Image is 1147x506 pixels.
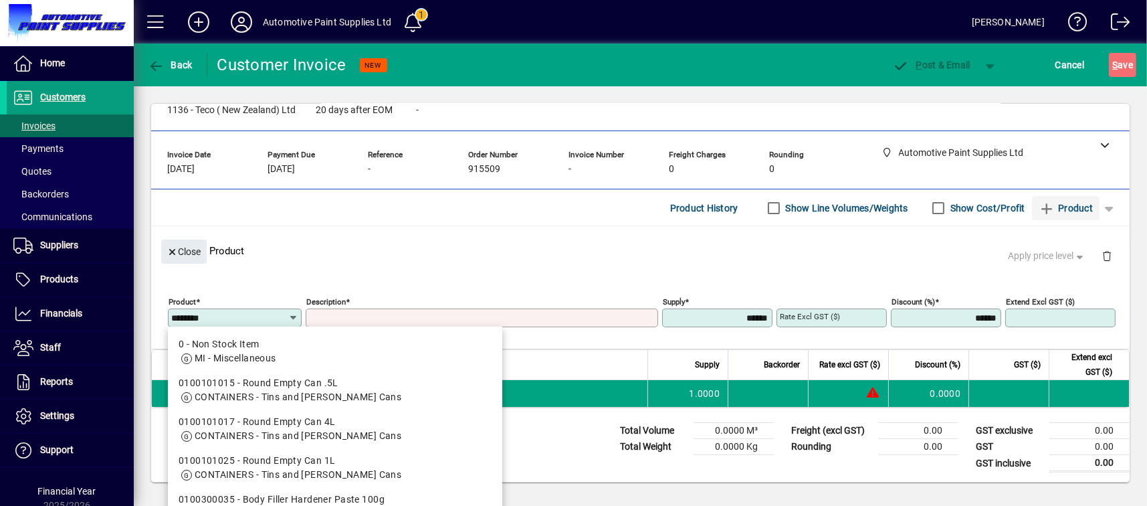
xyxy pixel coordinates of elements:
[161,240,207,264] button: Close
[665,196,744,220] button: Product History
[13,166,51,177] span: Quotes
[217,54,346,76] div: Customer Invoice
[40,444,74,455] span: Support
[1091,240,1123,272] button: Delete
[40,342,61,353] span: Staff
[663,297,685,307] mat-label: Supply
[892,297,935,307] mat-label: Discount (%)
[785,439,878,455] td: Rounding
[316,105,393,116] span: 20 days after EOM
[40,58,65,68] span: Home
[13,120,56,131] span: Invoices
[368,164,371,175] span: -
[893,60,970,70] span: ost & Email
[1052,53,1088,77] button: Cancel
[7,434,134,467] a: Support
[151,226,1130,275] div: Product
[1049,423,1130,439] td: 0.00
[1112,60,1118,70] span: S
[785,423,878,439] td: Freight (excl GST)
[169,297,196,307] mat-label: Product
[167,164,195,175] span: [DATE]
[468,164,500,175] span: 915509
[780,312,840,321] mat-label: Rate excl GST ($)
[40,274,78,284] span: Products
[203,357,219,372] span: Item
[7,183,134,205] a: Backorders
[1058,3,1087,46] a: Knowledge Base
[268,164,295,175] span: [DATE]
[7,205,134,228] a: Communications
[1101,3,1130,46] a: Logout
[7,365,134,399] a: Reports
[7,297,134,331] a: Financials
[218,386,233,401] span: Automotive Paint Supplies Ltd
[40,240,78,250] span: Suppliers
[669,164,674,175] span: 0
[690,387,720,400] span: 1.0000
[819,357,880,372] span: Rate excl GST ($)
[916,60,922,70] span: P
[7,263,134,297] a: Products
[878,423,958,439] td: 0.00
[40,92,86,102] span: Customers
[969,455,1049,472] td: GST inclusive
[134,53,207,77] app-page-header-button: Back
[7,160,134,183] a: Quotes
[158,245,210,257] app-page-header-button: Close
[144,53,196,77] button: Back
[769,164,774,175] span: 0
[249,357,290,372] span: Description
[670,197,738,219] span: Product History
[7,137,134,160] a: Payments
[40,410,74,421] span: Settings
[694,423,774,439] td: 0.0000 M³
[915,357,960,372] span: Discount (%)
[416,105,419,116] span: -
[1009,249,1086,263] span: Apply price level
[948,201,1025,215] label: Show Cost/Profit
[13,212,92,222] span: Communications
[969,423,1049,439] td: GST exclusive
[167,105,296,116] span: 1136 - Teco ( New Zealand) Ltd
[972,11,1045,33] div: [PERSON_NAME]
[1112,54,1133,76] span: ave
[177,10,220,34] button: Add
[888,380,968,407] td: 0.0000
[694,439,774,455] td: 0.0000 Kg
[1055,54,1085,76] span: Cancel
[220,10,263,34] button: Profile
[878,439,958,455] td: 0.00
[969,439,1049,455] td: GST
[7,331,134,365] a: Staff
[263,11,391,33] div: Automotive Paint Supplies Ltd
[40,308,82,319] span: Financials
[1006,297,1075,307] mat-label: Extend excl GST ($)
[1091,250,1123,262] app-page-header-button: Delete
[7,47,134,80] a: Home
[1014,357,1041,372] span: GST ($)
[40,376,73,387] span: Reports
[365,61,382,70] span: NEW
[695,357,720,372] span: Supply
[13,143,64,154] span: Payments
[886,53,977,77] button: Post & Email
[613,423,694,439] td: Total Volume
[1109,53,1136,77] button: Save
[568,164,571,175] span: -
[783,201,908,215] label: Show Line Volumes/Weights
[38,486,96,497] span: Financial Year
[167,241,201,263] span: Close
[613,439,694,455] td: Total Weight
[1057,350,1112,379] span: Extend excl GST ($)
[7,114,134,137] a: Invoices
[1049,455,1130,472] td: 0.00
[306,297,346,307] mat-label: Description
[13,189,69,199] span: Backorders
[1003,244,1091,268] button: Apply price level
[7,400,134,433] a: Settings
[1049,439,1130,455] td: 0.00
[764,357,800,372] span: Backorder
[7,229,134,262] a: Suppliers
[148,60,193,70] span: Back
